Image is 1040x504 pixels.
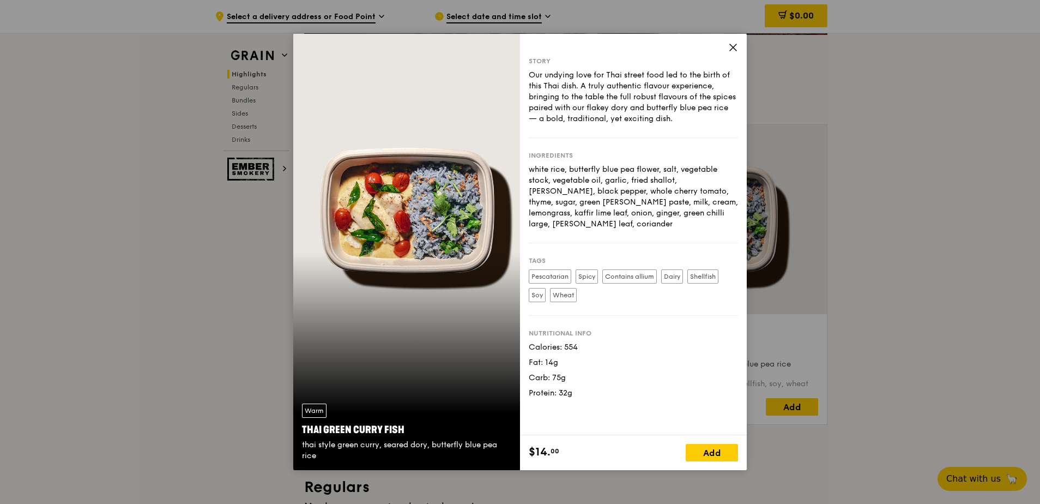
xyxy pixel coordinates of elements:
[550,288,577,302] label: Wheat
[687,269,718,284] label: Shellfish
[576,269,598,284] label: Spicy
[529,164,738,230] div: white rice, butterfly blue pea flower, salt, vegetable stock, vegetable oil, garlic, fried shallo...
[602,269,657,284] label: Contains allium
[529,70,738,124] div: Our undying love for Thai street food led to the birth of this Thai dish. A truly authentic flavo...
[529,57,738,65] div: Story
[302,404,326,418] div: Warm
[529,342,738,353] div: Calories: 554
[529,444,551,460] span: $14.
[529,151,738,160] div: Ingredients
[529,288,546,302] label: Soy
[529,256,738,265] div: Tags
[661,269,683,284] label: Dairy
[529,329,738,338] div: Nutritional info
[551,447,559,455] span: 00
[529,373,738,383] div: Carb: 75g
[529,388,738,399] div: Protein: 32g
[529,357,738,368] div: Fat: 14g
[302,422,511,437] div: Thai Green Curry Fish
[686,444,738,461] div: Add
[302,440,511,461] div: thai style green curry, seared dory, butterfly blue pea rice
[529,269,571,284] label: Pescatarian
